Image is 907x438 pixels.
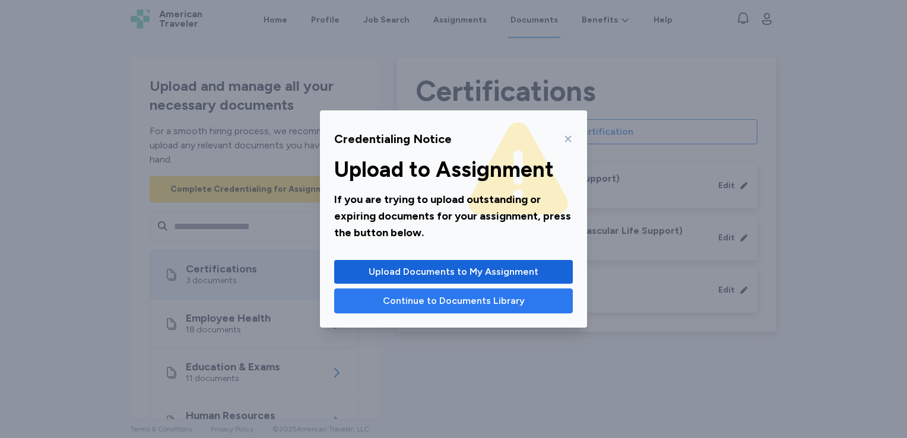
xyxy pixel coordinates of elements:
button: Continue to Documents Library [334,288,573,313]
div: Credentialing Notice [334,131,452,147]
button: Upload Documents to My Assignment [334,260,573,284]
span: Continue to Documents Library [383,294,525,308]
span: Upload Documents to My Assignment [369,265,538,279]
div: If you are trying to upload outstanding or expiring documents for your assignment, press the butt... [334,191,573,241]
div: Upload to Assignment [334,158,573,182]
